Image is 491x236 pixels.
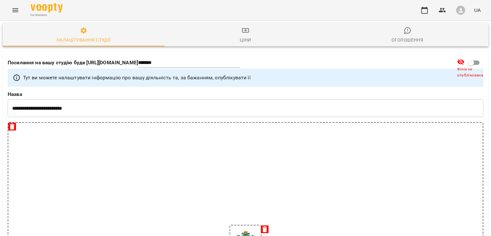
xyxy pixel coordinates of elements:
[474,7,481,13] span: UA
[240,36,251,44] div: Ціни
[457,66,489,79] span: Філія не опублікована
[57,36,110,44] div: Налаштування студії
[31,13,63,17] span: For Business
[23,74,251,82] p: Тут ви можете налаштувати інформацію про вашу діяльність та, за бажанням, опублікувати її
[31,3,63,12] img: Voopty Logo
[8,3,23,18] button: Menu
[8,92,483,97] label: Назва
[392,36,423,44] div: Оголошення
[472,4,483,16] button: UA
[8,59,138,67] p: Посилання на вашу студію буде [URL][DOMAIN_NAME]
